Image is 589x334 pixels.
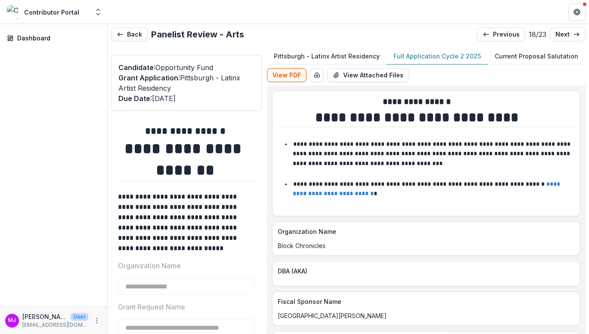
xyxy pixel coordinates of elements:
p: [EMAIL_ADDRESS][DOMAIN_NAME] [22,321,88,329]
p: [GEOGRAPHIC_DATA][PERSON_NAME] [278,311,575,320]
p: User [71,313,88,321]
p: 18 / 23 [529,29,546,40]
p: Fiscal Sponsor Name [278,297,571,306]
p: DBA (AKA) [278,267,571,276]
button: Open entity switcher [92,3,104,21]
p: Block Chronicles [278,241,575,250]
p: Organization Name [118,260,181,271]
a: previous [477,28,525,41]
button: View Attached Files [327,68,409,82]
button: Back [111,28,148,41]
p: [PERSON_NAME] [22,312,67,321]
p: Pittsburgh - Latinx Artist Residency [274,52,380,61]
a: Dashboard [3,31,104,45]
div: Dashboard [17,34,97,43]
button: Get Help [568,3,586,21]
div: Medina Jackson [8,318,16,323]
span: Grant Application [118,74,178,82]
button: More [92,316,102,326]
button: View PDF [267,68,307,82]
span: Due Date [118,94,150,103]
img: Contributor Portal [7,5,21,19]
p: : Pittsburgh - Latinx Artist Residency [118,73,254,93]
p: : [DATE] [118,93,254,104]
p: previous [493,31,520,38]
h2: Panelist Review - Arts [151,29,244,40]
a: next [550,28,586,41]
p: : Opportunity Fund [118,62,254,73]
p: Grant Request Name [118,302,185,312]
p: Full Application Cycle 2 2025 [394,52,481,61]
div: Contributor Portal [24,8,79,17]
p: next [555,31,570,38]
p: Organization Name [278,227,571,236]
span: Candidate [118,63,154,72]
p: Current Proposal Salutation [495,52,578,61]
